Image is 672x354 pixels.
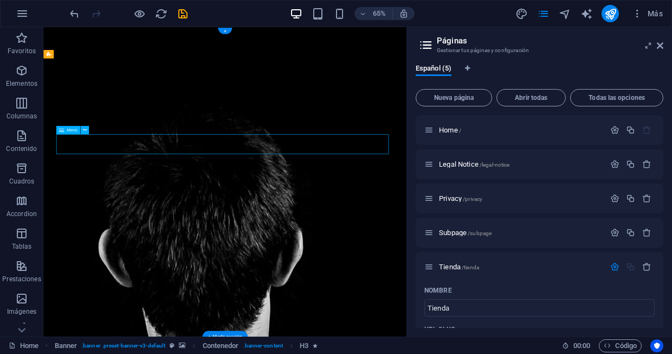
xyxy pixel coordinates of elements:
i: El elemento contiene una animación [313,343,318,349]
button: navigator [558,7,571,20]
span: Haz clic para abrir la página [439,229,492,237]
span: Todas las opciones [575,94,658,101]
div: Duplicar [626,228,635,237]
div: Eliminar [642,228,651,237]
nav: breadcrumb [55,339,318,352]
button: 65% [354,7,393,20]
div: La página principal no puede eliminarse [642,125,651,135]
button: Nueva página [416,89,492,106]
div: Duplicar [626,160,635,169]
button: Abrir todas [496,89,566,106]
span: Menú [67,128,77,132]
span: /privacy [463,196,482,202]
p: Contenido [6,144,37,153]
div: Legal Notice/legal-notice [436,161,605,168]
i: Publicar [604,8,617,20]
div: Eliminar [642,194,651,203]
span: /legal-notice [480,162,510,168]
button: Código [599,339,642,352]
button: Todas las opciones [570,89,663,106]
span: 00 00 [573,339,590,352]
h3: Gestionar tus páginas y configuración [437,46,642,55]
span: Más [632,8,663,19]
div: Configuración [610,160,619,169]
h6: 65% [371,7,388,20]
button: save [176,7,189,20]
button: Más [628,5,667,22]
button: reload [154,7,167,20]
div: + [218,28,231,34]
span: Haz clic para seleccionar y doble clic para editar [300,339,308,352]
h6: Tiempo de la sesión [562,339,591,352]
span: Abrir todas [501,94,561,101]
button: publish [602,5,619,22]
i: Navegador [559,8,571,20]
p: Nombre [424,286,452,295]
span: Español (5) [416,62,451,77]
span: . banner-content [243,339,282,352]
p: Cuadros [9,177,35,186]
div: Eliminar [642,262,651,271]
div: Home/ [436,127,605,134]
span: Nueva página [421,94,487,101]
p: Prestaciones [2,275,41,283]
i: Este elemento es un preajuste personalizable [170,343,175,349]
button: design [515,7,528,20]
button: undo [68,7,81,20]
span: Haz clic para seleccionar y doble clic para editar [55,339,77,352]
p: Tablas [12,242,32,251]
p: Columnas [7,112,37,121]
p: Accordion [7,210,37,218]
label: Última parte de la URL para esta página [424,325,455,334]
div: Eliminar [642,160,651,169]
i: Diseño (Ctrl+Alt+Y) [515,8,528,20]
a: Haz clic para cancelar la selección y doble clic para abrir páginas [9,339,38,352]
button: text_generator [580,7,593,20]
div: Pestañas de idiomas [416,64,663,85]
span: /subpage [468,230,492,236]
i: Al redimensionar, ajustar el nivel de zoom automáticamente para ajustarse al dispositivo elegido. [399,9,409,18]
div: Configuración [610,125,619,135]
i: AI Writer [580,8,593,20]
span: . banner .preset-banner-v3-default [81,339,165,352]
div: Duplicar [626,125,635,135]
h2: Páginas [437,36,663,46]
button: pages [537,7,550,20]
p: Favoritos [8,47,36,55]
span: : [581,342,583,350]
span: Haz clic para abrir la página [439,194,482,203]
span: / [459,128,461,134]
button: Usercentrics [650,339,663,352]
span: /tienda [462,264,479,270]
div: Tienda/tienda [436,263,605,270]
span: Haz clic para abrir la página [439,126,461,134]
div: Subpage/subpage [436,229,605,236]
div: + Añadir sección [202,331,247,343]
i: Páginas (Ctrl+Alt+S) [537,8,550,20]
span: Legal Notice [439,160,509,168]
p: Imágenes [7,307,36,316]
p: URL SLUG [424,325,455,334]
span: Código [604,339,637,352]
p: Elementos [6,79,37,88]
div: Configuración [610,228,619,237]
div: Privacy/privacy [436,195,605,202]
i: Este elemento contiene un fondo [179,343,185,349]
span: Haz clic para abrir la página [439,263,479,271]
div: Duplicar [626,194,635,203]
span: Haz clic para seleccionar y doble clic para editar [203,339,239,352]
